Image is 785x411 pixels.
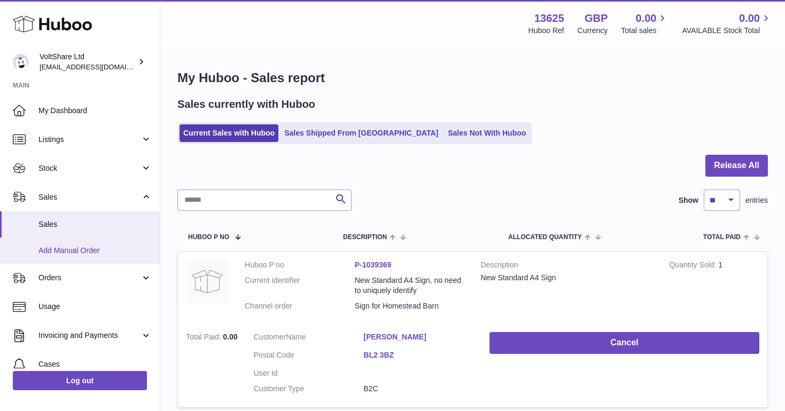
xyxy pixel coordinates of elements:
[355,275,465,296] dd: New Standard A4 Sign, no need to uniquely identify
[38,330,141,341] span: Invoicing and Payments
[245,275,355,296] dt: Current identifier
[38,219,152,230] span: Sales
[578,26,608,36] div: Currency
[669,260,718,272] strong: Quantity Sold
[38,163,141,173] span: Stock
[679,195,698,205] label: Show
[38,192,141,202] span: Sales
[444,124,530,142] a: Sales Not With Huboo
[745,195,768,205] span: entries
[38,273,141,283] span: Orders
[245,301,355,311] dt: Channel order
[481,260,654,273] strong: Description
[13,371,147,390] a: Log out
[705,155,768,177] button: Release All
[13,54,29,70] img: info@voltshare.co.uk
[40,52,136,72] div: VoltShare Ltd
[40,62,157,71] span: [EMAIL_ADDRESS][DOMAIN_NAME]
[186,333,223,344] strong: Total Paid
[177,97,315,112] h2: Sales currently with Huboo
[254,333,286,341] span: Customer
[254,350,364,363] dt: Postal Code
[223,333,237,341] span: 0.00
[355,260,392,269] a: P-1039369
[245,260,355,270] dt: Huboo P no
[534,11,564,26] strong: 13625
[281,124,442,142] a: Sales Shipped From [GEOGRAPHIC_DATA]
[180,124,278,142] a: Current Sales with Huboo
[682,11,772,36] a: 0.00 AVAILABLE Stock Total
[682,26,772,36] span: AVAILABLE Stock Total
[38,302,152,312] span: Usage
[177,69,768,86] h1: My Huboo - Sales report
[508,234,582,241] span: ALLOCATED Quantity
[38,106,152,116] span: My Dashboard
[254,384,364,394] dt: Customer Type
[661,252,767,325] td: 1
[363,332,473,342] a: [PERSON_NAME]
[38,246,152,256] span: Add Manual Order
[585,11,608,26] strong: GBP
[739,11,760,26] span: 0.00
[481,273,654,283] div: New Standard A4 Sign
[254,332,364,345] dt: Name
[703,234,741,241] span: Total paid
[489,332,759,354] button: Cancel
[363,384,473,394] dd: B2C
[188,234,229,241] span: Huboo P no
[186,260,229,303] img: no-photo.jpg
[38,135,141,145] span: Listings
[343,234,387,241] span: Description
[528,26,564,36] div: Huboo Ref
[363,350,473,360] a: BL2 3BZ
[254,368,364,378] dt: User Id
[621,11,669,36] a: 0.00 Total sales
[355,301,465,311] dd: Sign for Homestead Barn
[38,359,152,369] span: Cases
[621,26,669,36] span: Total sales
[636,11,657,26] span: 0.00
